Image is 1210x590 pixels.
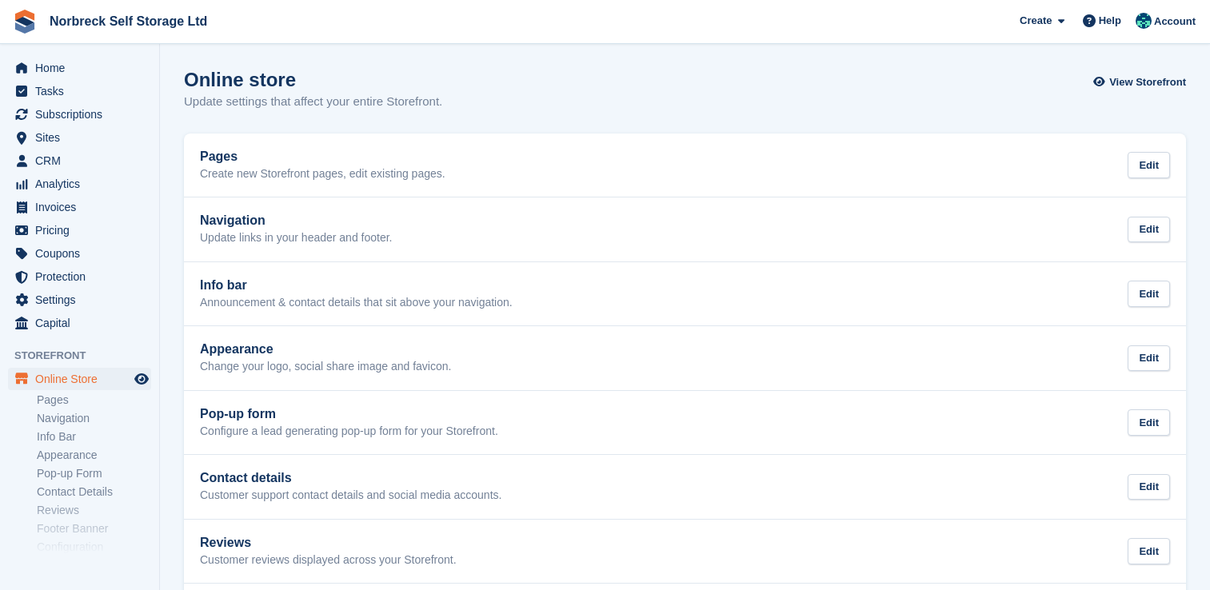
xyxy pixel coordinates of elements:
[1099,13,1121,29] span: Help
[1097,69,1186,95] a: View Storefront
[200,360,451,374] p: Change your logo, social share image and favicon.
[1136,13,1152,29] img: Sally King
[200,278,513,293] h2: Info bar
[35,149,131,172] span: CRM
[184,69,442,90] h1: Online store
[200,553,457,568] p: Customer reviews displayed across your Storefront.
[1020,13,1052,29] span: Create
[35,173,131,195] span: Analytics
[8,265,151,288] a: menu
[8,149,151,172] a: menu
[35,80,131,102] span: Tasks
[200,471,501,485] h2: Contact details
[37,540,151,555] a: Configuration
[35,196,131,218] span: Invoices
[8,126,151,149] a: menu
[8,173,151,195] a: menu
[200,167,445,181] p: Create new Storefront pages, edit existing pages.
[8,196,151,218] a: menu
[200,296,513,310] p: Announcement & contact details that sit above your navigation.
[184,134,1186,197] a: Pages Create new Storefront pages, edit existing pages. Edit
[35,57,131,79] span: Home
[200,213,393,228] h2: Navigation
[37,448,151,463] a: Appearance
[37,521,151,536] a: Footer Banner
[1128,281,1170,307] div: Edit
[8,80,151,102] a: menu
[1128,152,1170,178] div: Edit
[37,429,151,444] a: Info Bar
[184,520,1186,584] a: Reviews Customer reviews displayed across your Storefront. Edit
[8,312,151,334] a: menu
[35,289,131,311] span: Settings
[13,10,37,34] img: stora-icon-8386f47178a22dfd0bd8f6a31ec36ba5ce8667c1dd55bd0f319d3a0aa187defe.svg
[1109,74,1186,90] span: View Storefront
[35,219,131,241] span: Pricing
[35,126,131,149] span: Sites
[184,262,1186,326] a: Info bar Announcement & contact details that sit above your navigation. Edit
[1128,345,1170,372] div: Edit
[1128,217,1170,243] div: Edit
[200,488,501,503] p: Customer support contact details and social media accounts.
[8,103,151,126] a: menu
[14,348,159,364] span: Storefront
[1154,14,1196,30] span: Account
[37,503,151,518] a: Reviews
[43,8,214,34] a: Norbreck Self Storage Ltd
[200,342,451,357] h2: Appearance
[37,466,151,481] a: Pop-up Form
[1128,538,1170,564] div: Edit
[8,57,151,79] a: menu
[35,312,131,334] span: Capital
[200,425,498,439] p: Configure a lead generating pop-up form for your Storefront.
[1128,409,1170,436] div: Edit
[1128,474,1170,500] div: Edit
[200,149,445,164] h2: Pages
[200,231,393,245] p: Update links in your header and footer.
[35,242,131,265] span: Coupons
[8,289,151,311] a: menu
[200,407,498,421] h2: Pop-up form
[37,484,151,500] a: Contact Details
[184,455,1186,519] a: Contact details Customer support contact details and social media accounts. Edit
[35,265,131,288] span: Protection
[184,93,442,111] p: Update settings that affect your entire Storefront.
[184,391,1186,455] a: Pop-up form Configure a lead generating pop-up form for your Storefront. Edit
[132,369,151,389] a: Preview store
[184,197,1186,261] a: Navigation Update links in your header and footer. Edit
[35,103,131,126] span: Subscriptions
[37,393,151,408] a: Pages
[200,536,457,550] h2: Reviews
[8,219,151,241] a: menu
[8,368,151,390] a: menu
[8,242,151,265] a: menu
[37,411,151,426] a: Navigation
[35,368,131,390] span: Online Store
[184,326,1186,390] a: Appearance Change your logo, social share image and favicon. Edit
